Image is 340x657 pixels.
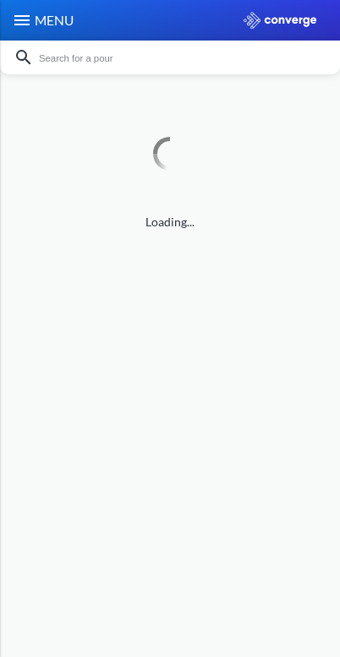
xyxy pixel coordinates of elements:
[34,48,323,67] input: Search for a pour
[14,213,326,231] span: Loading...
[12,10,32,30] img: menu_icon.svg
[244,12,316,29] img: logo_ewhite.svg
[32,10,74,30] span: MENU
[14,47,34,68] img: icon-search.svg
